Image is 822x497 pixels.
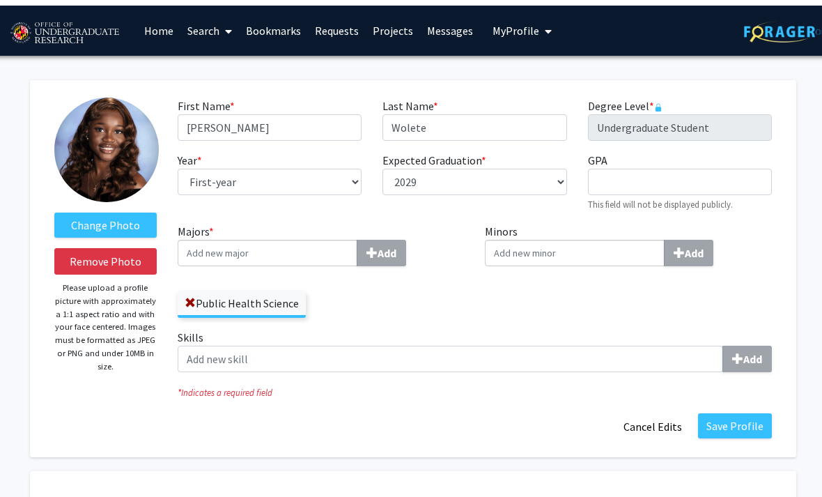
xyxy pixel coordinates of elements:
[178,323,772,367] label: Skills
[588,92,662,109] label: Degree Level
[178,234,357,261] input: Majors*Add
[614,408,691,434] button: Cancel Edits
[10,434,59,487] iframe: Chat
[420,1,480,49] a: Messages
[54,276,157,367] p: Please upload a profile picture with approximately a 1:1 aspect ratio and with your face centered...
[178,217,465,261] label: Majors
[698,408,772,433] button: Save Profile
[493,18,539,32] span: My Profile
[357,234,406,261] button: Majors*
[485,217,772,261] label: Minors
[382,92,438,109] label: Last Name
[54,243,157,269] button: Remove Photo
[485,234,665,261] input: MinorsAdd
[180,1,239,49] a: Search
[178,286,306,309] label: Public Health Science
[178,146,202,163] label: Year
[6,10,123,45] img: University of Maryland Logo
[308,1,366,49] a: Requests
[664,234,713,261] button: Minors
[722,340,772,367] button: Skills
[54,207,157,232] label: ChangeProfile Picture
[239,1,308,49] a: Bookmarks
[137,1,180,49] a: Home
[685,240,704,254] b: Add
[366,1,420,49] a: Projects
[743,346,762,360] b: Add
[178,381,772,394] i: Indicates a required field
[178,92,235,109] label: First Name
[588,193,733,204] small: This field will not be displayed publicly.
[378,240,396,254] b: Add
[178,340,723,367] input: SkillsAdd
[654,98,662,106] svg: This information is provided and automatically updated by University of Maryland and is not edita...
[54,92,159,197] img: Profile Picture
[588,146,607,163] label: GPA
[382,146,486,163] label: Expected Graduation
